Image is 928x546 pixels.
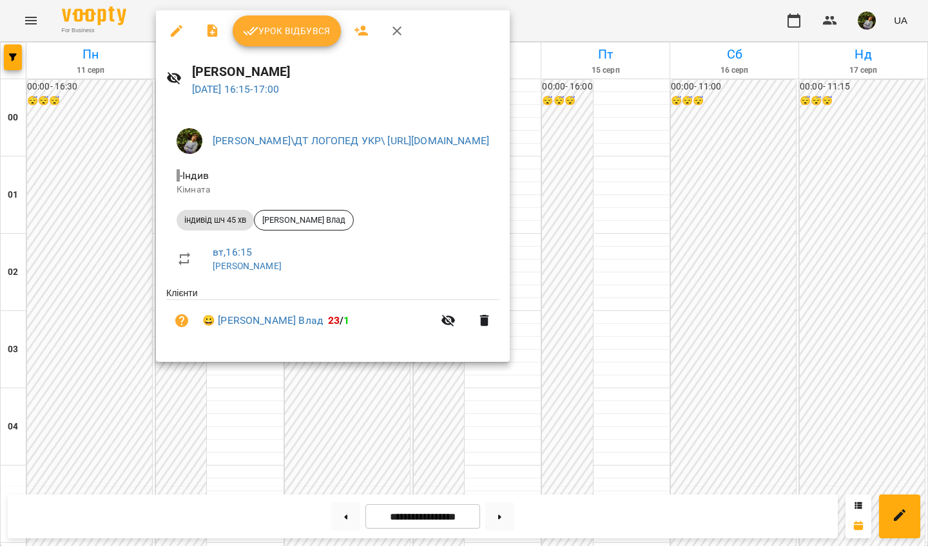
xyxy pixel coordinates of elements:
[177,128,202,154] img: b75e9dd987c236d6cf194ef640b45b7d.jpg
[233,15,341,46] button: Урок відбувся
[166,287,499,346] ul: Клієнти
[166,305,197,336] button: Візит ще не сплачено. Додати оплату?
[213,261,282,271] a: [PERSON_NAME]
[343,314,349,326] span: 1
[177,184,489,196] p: Кімната
[328,314,350,326] b: /
[243,23,331,39] span: Урок відбувся
[177,169,211,182] span: - Індив
[192,83,280,95] a: [DATE] 16:15-17:00
[254,210,354,231] div: [PERSON_NAME] Влад
[213,135,489,147] a: [PERSON_NAME]\ДТ ЛОГОПЕД УКР\ [URL][DOMAIN_NAME]
[177,214,254,226] span: індивід шч 45 хв
[192,62,500,82] h6: [PERSON_NAME]
[255,214,353,226] span: [PERSON_NAME] Влад
[213,246,252,258] a: вт , 16:15
[202,313,323,328] a: 😀 [PERSON_NAME] Влад
[328,314,340,326] span: 23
